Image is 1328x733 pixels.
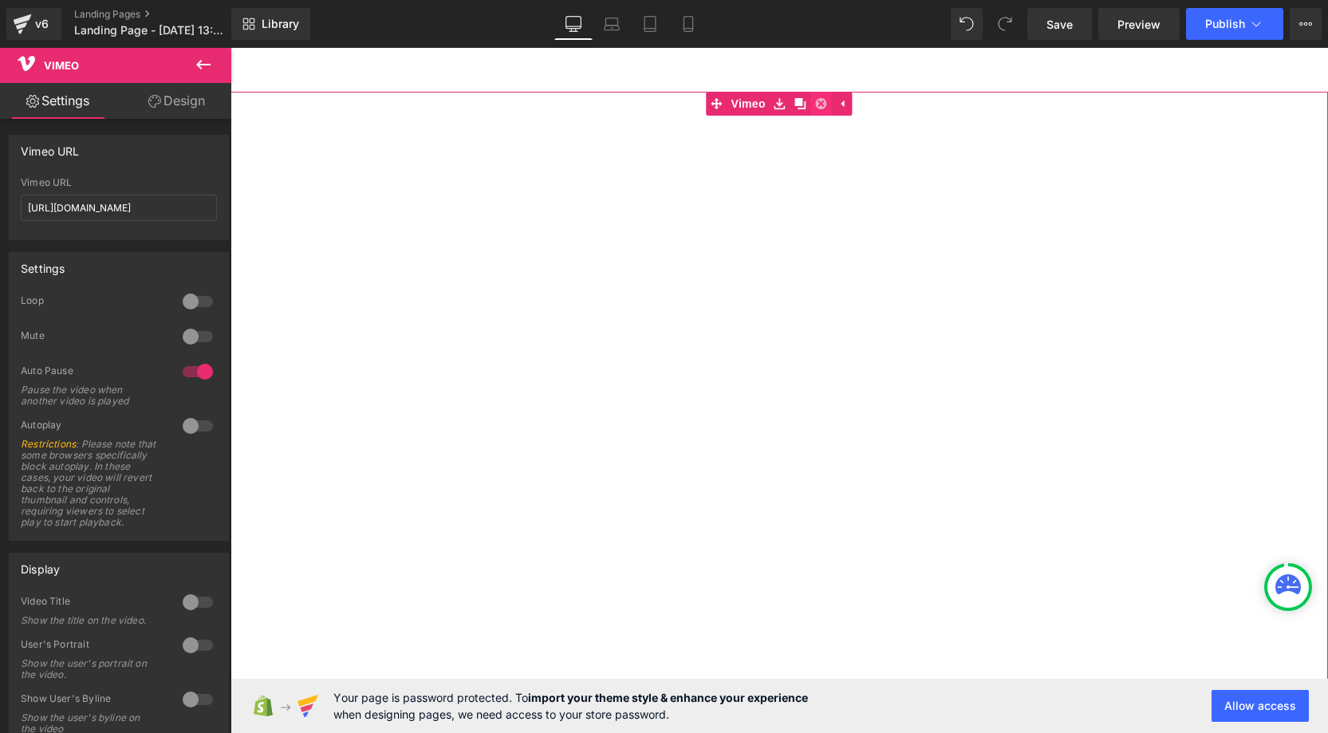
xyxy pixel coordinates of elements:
[593,8,631,40] a: Laptop
[21,384,164,407] div: Pause the video when another video is played
[21,419,167,435] div: Autoplay
[554,8,593,40] a: Desktop
[1290,8,1322,40] button: More
[21,595,167,612] div: Video Title
[1212,690,1309,722] button: Allow access
[333,689,808,723] span: Your page is password protected. To when designing pages, we need access to your store password.
[1046,16,1073,33] span: Save
[262,17,299,31] span: Library
[21,294,167,311] div: Loop
[560,44,581,68] a: Clone Module
[989,8,1021,40] button: Redo
[581,44,601,68] a: Delete Module
[631,8,669,40] a: Tablet
[1117,16,1161,33] span: Preview
[21,638,167,655] div: User's Portrait
[21,554,60,576] div: Display
[74,8,258,21] a: Landing Pages
[601,44,622,68] a: Expand / Collapse
[21,615,164,626] div: Show the title on the video.
[951,8,983,40] button: Undo
[21,438,76,450] a: Restrictions
[669,8,707,40] a: Mobile
[21,136,80,158] div: Vimeo URL
[21,329,167,346] div: Mute
[21,439,164,528] div: : Please note that some browsers specifically block autoplay. In these cases, your video will rev...
[539,44,560,68] a: Save module
[119,83,234,119] a: Design
[231,8,310,40] a: New Library
[21,658,164,680] div: Show the user's portrait on the video.
[32,14,52,34] div: v6
[21,177,217,188] div: Vimeo URL
[44,59,79,72] span: Vimeo
[6,8,61,40] a: v6
[21,692,167,709] div: Show User's Byline
[496,44,538,68] span: Vimeo
[1205,18,1245,30] span: Publish
[1186,8,1283,40] button: Publish
[21,365,167,381] div: Auto Pause
[74,24,227,37] span: Landing Page - [DATE] 13:26:17
[528,691,808,704] strong: import your theme style & enhance your experience
[1098,8,1180,40] a: Preview
[21,253,65,275] div: Settings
